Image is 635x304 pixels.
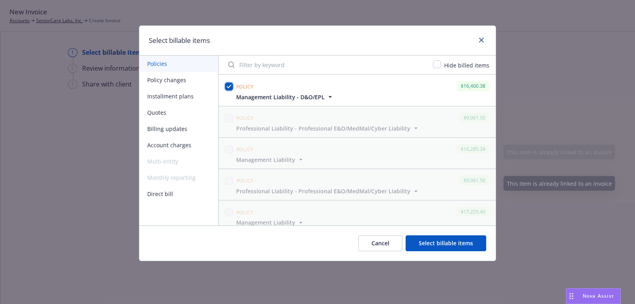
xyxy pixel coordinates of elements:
div: Drag to move [566,289,576,304]
input: Filter by keyword [223,57,428,73]
div: $16,400.38 [457,81,489,91]
a: close [477,35,486,45]
span: Policy [236,83,254,90]
button: Select billable items [406,235,486,251]
button: Account charges [139,137,218,153]
span: Hide billed items [444,62,489,69]
span: Policy$16,285.34Management Liability [219,138,496,169]
span: Policy [236,177,254,184]
div: $9,061.50 [460,175,489,185]
div: $17,255.40 [457,207,489,217]
button: Cancel [358,235,402,251]
button: Quotes [139,104,218,121]
button: Direct bill [139,186,218,202]
span: Policy [236,146,254,153]
button: Nova Assist [566,288,621,304]
span: Policy [236,209,254,216]
button: Professional Liability - Professional E&O/MedMal/Cyber Liability [236,187,420,195]
span: Monthly reporting [139,169,218,186]
span: Policy$9,061.50Professional Liability - Professional E&O/MedMal/Cyber Liability [219,169,496,200]
button: Management Liability [236,218,305,227]
span: Policy$17,255.40Management Liability [219,200,496,231]
span: Professional Liability - Professional E&O/MedMal/Cyber Liability [236,187,410,195]
span: Management Liability [236,156,295,164]
button: Billing updates [139,121,218,137]
button: Management Liability [236,156,305,164]
button: Policies [139,56,218,72]
span: Policy$9,061.50Professional Liability - Professional E&O/MedMal/Cyber Liability [219,106,496,137]
div: $9,061.50 [460,113,489,123]
div: $16,285.34 [457,144,489,154]
button: Policy changes [139,72,218,88]
span: Nova Assist [583,292,614,299]
h1: Select billable items [149,35,210,46]
span: Management Liability [236,218,295,227]
span: Management Liability - D&O/EPL [236,93,325,101]
button: Professional Liability - Professional E&O/MedMal/Cyber Liability [236,124,420,133]
span: Professional Liability - Professional E&O/MedMal/Cyber Liability [236,124,410,133]
button: Management Liability - D&O/EPL [236,93,334,101]
span: Multi-entity [139,153,218,169]
button: Installment plans [139,88,218,104]
span: Policy [236,115,254,121]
